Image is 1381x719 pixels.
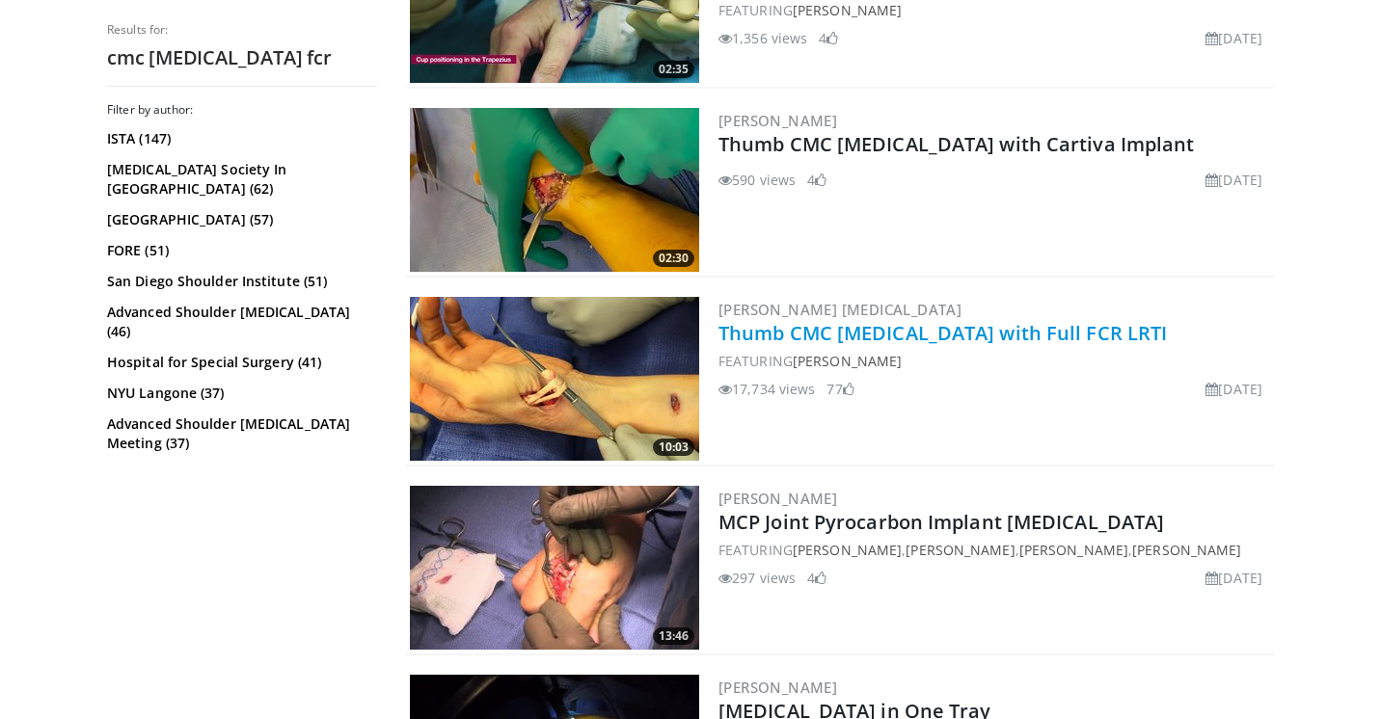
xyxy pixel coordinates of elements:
li: [DATE] [1205,568,1262,588]
a: FORE (51) [107,241,372,260]
li: 17,734 views [718,379,815,399]
a: [PERSON_NAME] [718,111,837,130]
a: Advanced Shoulder [MEDICAL_DATA] (46) [107,303,372,341]
img: 310db7ed-0e30-4937-9528-c0755f7da9bd.300x170_q85_crop-smart_upscale.jpg [410,486,699,650]
div: FEATURING , , , [718,540,1270,560]
a: ISTA (147) [107,129,372,148]
a: [PERSON_NAME] [718,678,837,697]
li: [DATE] [1205,28,1262,48]
li: 4 [807,170,826,190]
a: [MEDICAL_DATA] Society In [GEOGRAPHIC_DATA] (62) [107,160,372,199]
a: Hospital for Special Surgery (41) [107,353,372,372]
a: [PERSON_NAME] [793,541,902,559]
a: [PERSON_NAME] [1132,541,1241,559]
p: Results for: [107,22,377,38]
li: [DATE] [1205,379,1262,399]
span: 02:35 [653,61,694,78]
h2: cmc [MEDICAL_DATA] fcr [107,45,377,70]
li: 4 [819,28,838,48]
a: Thumb CMC [MEDICAL_DATA] with Cartiva Implant [718,131,1195,157]
a: 02:30 [410,108,699,272]
li: 590 views [718,170,796,190]
li: 297 views [718,568,796,588]
a: MCP Joint Pyrocarbon Implant [MEDICAL_DATA] [718,509,1164,535]
a: NYU Langone (37) [107,384,372,403]
a: [PERSON_NAME] [793,352,902,370]
a: Advanced Shoulder [MEDICAL_DATA] Meeting (37) [107,414,372,453]
span: 13:46 [653,627,694,645]
img: 155faa92-facb-4e6b-8eb7-d2d6db7ef378.300x170_q85_crop-smart_upscale.jpg [410,297,699,461]
li: 1,356 views [718,28,807,48]
li: 4 [807,568,826,588]
a: [GEOGRAPHIC_DATA] (57) [107,210,372,229]
li: 77 [826,379,853,399]
a: [PERSON_NAME] [1019,541,1128,559]
a: San Diego Shoulder Institute (51) [107,272,372,291]
a: [PERSON_NAME] [718,489,837,508]
a: [PERSON_NAME] [MEDICAL_DATA] [718,300,961,319]
a: Thumb CMC [MEDICAL_DATA] with Full FCR LRTI [718,320,1167,346]
a: [PERSON_NAME] [906,541,1015,559]
span: 02:30 [653,250,694,267]
a: 10:03 [410,297,699,461]
a: [PERSON_NAME] [793,1,902,19]
li: [DATE] [1205,170,1262,190]
span: 10:03 [653,439,694,456]
img: 70fc804b-204f-43f2-aa9b-e9d77a118c9c.300x170_q85_crop-smart_upscale.jpg [410,108,699,272]
h3: Filter by author: [107,102,377,118]
div: FEATURING [718,351,1270,371]
a: 13:46 [410,486,699,650]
